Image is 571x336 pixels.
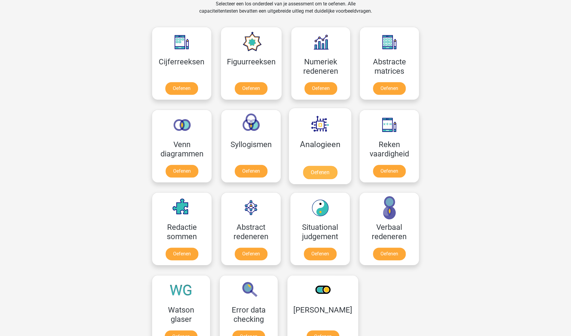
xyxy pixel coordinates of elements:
a: Oefenen [166,248,198,260]
a: Oefenen [235,248,267,260]
a: Oefenen [303,166,337,179]
a: Oefenen [165,82,198,95]
a: Oefenen [166,165,198,177]
a: Oefenen [373,248,406,260]
a: Oefenen [373,82,406,95]
a: Oefenen [235,82,267,95]
a: Oefenen [235,165,267,177]
a: Oefenen [304,248,337,260]
a: Oefenen [373,165,406,177]
div: Selecteer een los onderdeel van je assessment om te oefenen. Alle capaciteitentesten bevatten een... [193,0,377,22]
a: Oefenen [304,82,337,95]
